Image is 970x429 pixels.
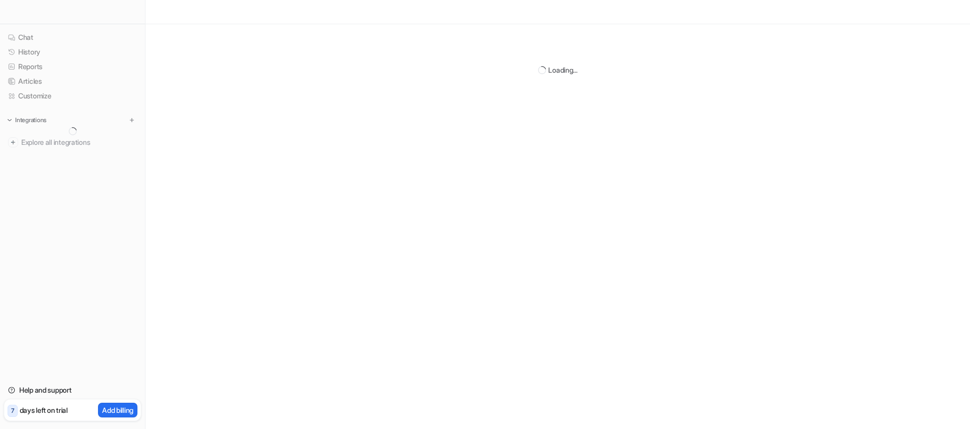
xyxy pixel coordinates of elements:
a: History [4,45,141,59]
div: Loading... [548,65,577,75]
p: 7 [11,406,14,415]
a: Customize [4,89,141,103]
a: Explore all integrations [4,135,141,149]
button: Add billing [98,403,137,417]
p: Add billing [102,405,133,415]
a: Chat [4,30,141,44]
a: Help and support [4,383,141,397]
span: Explore all integrations [21,134,137,150]
button: Integrations [4,115,50,125]
img: menu_add.svg [128,117,135,124]
p: days left on trial [20,405,68,415]
img: expand menu [6,117,13,124]
img: explore all integrations [8,137,18,147]
a: Articles [4,74,141,88]
a: Reports [4,60,141,74]
p: Integrations [15,116,46,124]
